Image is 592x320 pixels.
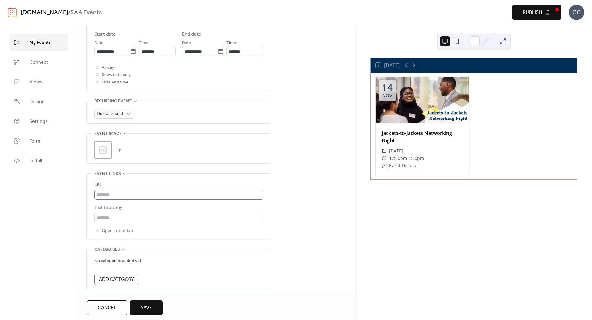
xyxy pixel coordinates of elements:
[94,130,122,138] span: Event image
[98,304,117,312] span: Cancel
[29,157,42,165] span: Install
[102,64,114,71] span: All day
[182,39,191,47] span: Date
[226,39,236,47] span: Time
[382,93,392,98] div: Nov
[94,141,112,159] div: ;
[382,162,387,169] div: ​
[94,98,132,105] span: Recurring event
[102,227,133,235] span: Open in new tab
[130,300,163,315] button: Save
[94,257,142,265] span: No categories added yet.
[182,31,201,38] div: End date
[523,9,542,16] span: Publish
[70,7,102,18] b: SAA Events
[382,83,393,92] div: 14
[9,34,68,51] a: My Events
[9,93,68,110] a: Design
[569,5,584,20] div: CC
[382,147,387,155] div: ​
[102,79,129,86] span: Hide end time
[139,39,149,47] span: Time
[94,170,121,178] span: Event links
[9,74,68,90] a: Views
[9,152,68,169] a: Install
[8,7,17,17] img: logo
[102,71,131,79] span: Show date only
[99,276,134,283] span: Add Category
[9,133,68,149] a: Form
[29,39,51,47] span: My Events
[29,118,48,125] span: Settings
[389,147,403,155] span: [DATE]
[382,155,387,162] div: ​
[94,181,262,189] div: URL
[9,113,68,130] a: Settings
[87,300,127,315] button: Cancel
[94,31,116,38] div: Start date
[29,98,45,106] span: Design
[97,110,123,118] span: Do not repeat
[94,20,126,27] span: Date and time
[409,155,424,162] span: 1:00pm
[94,274,138,285] button: Add Category
[21,7,68,18] a: [DOMAIN_NAME]
[407,155,409,162] span: -
[389,163,416,168] a: Event Details
[382,130,452,144] a: Jackets-to-Jackets Networking Night
[29,138,40,145] span: Form
[94,204,262,212] div: Text to display
[29,59,48,66] span: Connect
[9,54,68,71] a: Connect
[389,155,407,162] span: 12:00pm
[94,246,120,253] span: Categories
[141,304,152,312] span: Save
[29,79,43,86] span: Views
[68,7,70,18] b: /
[512,5,561,20] button: Publish
[94,39,104,47] span: Date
